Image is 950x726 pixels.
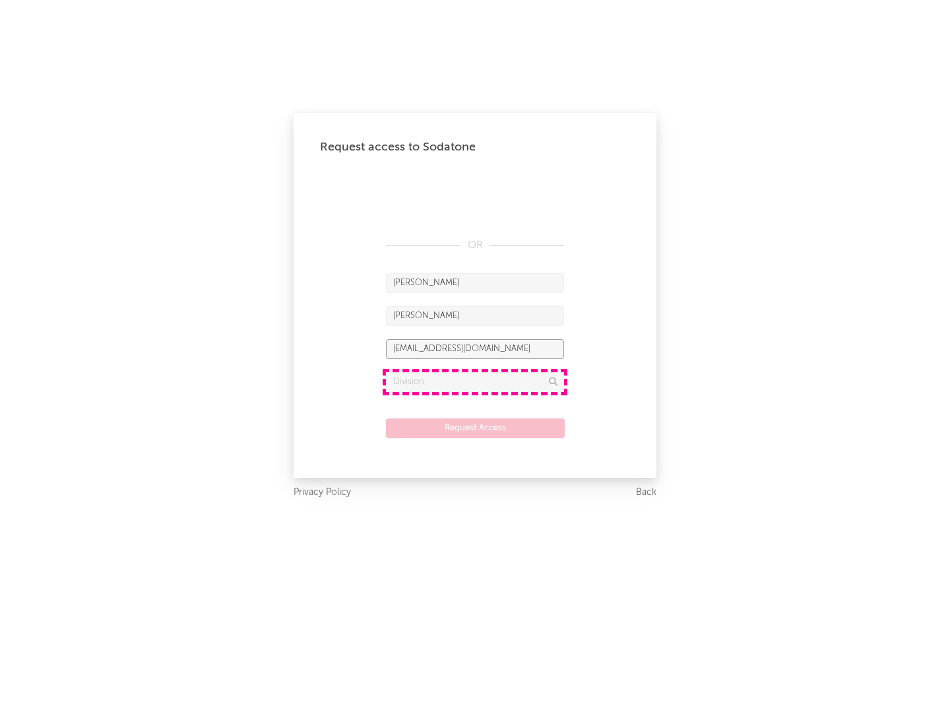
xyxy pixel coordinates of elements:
[386,306,564,326] input: Last Name
[386,339,564,359] input: Email
[386,238,564,253] div: OR
[320,139,630,155] div: Request access to Sodatone
[386,273,564,293] input: First Name
[636,484,656,501] a: Back
[294,484,351,501] a: Privacy Policy
[386,418,565,438] button: Request Access
[386,372,564,392] input: Division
